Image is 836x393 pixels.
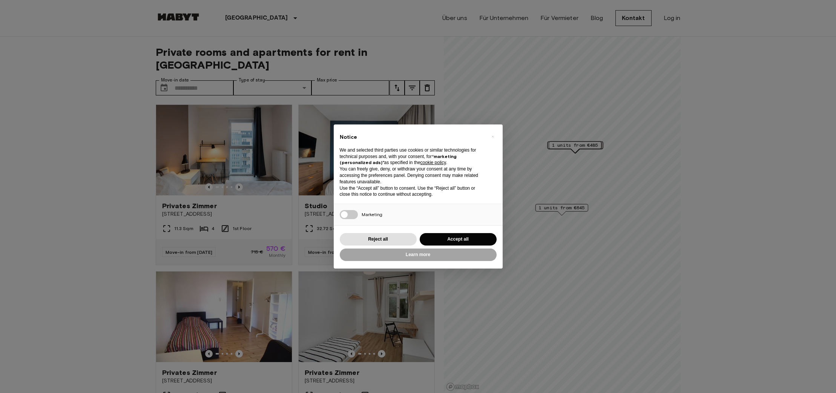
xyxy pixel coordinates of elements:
p: You can freely give, deny, or withdraw your consent at any time by accessing the preferences pane... [340,166,485,185]
h2: Notice [340,134,485,141]
button: Accept all [420,233,497,246]
p: We and selected third parties use cookies or similar technologies for technical purposes and, wit... [340,147,485,166]
span: Marketing [362,212,382,217]
button: Learn more [340,249,497,261]
button: Reject all [340,233,417,246]
a: cookie policy [420,160,446,165]
button: Close this notice [487,130,499,143]
span: × [491,132,494,141]
p: Use the “Accept all” button to consent. Use the “Reject all” button or close this notice to conti... [340,185,485,198]
strong: “marketing (personalized ads)” [340,154,457,166]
